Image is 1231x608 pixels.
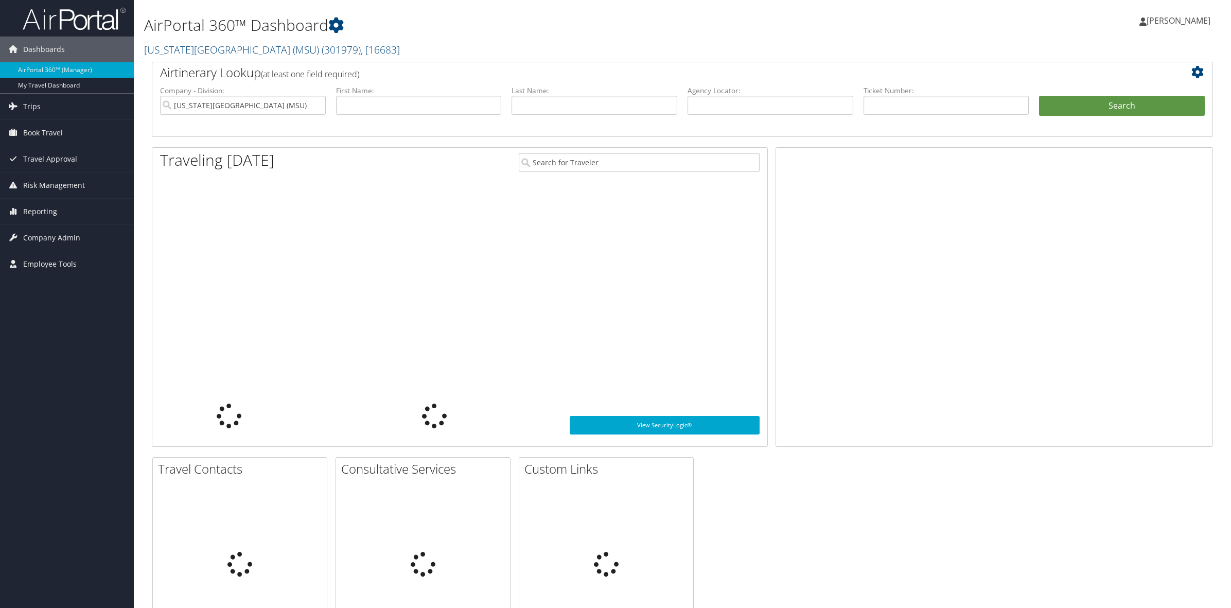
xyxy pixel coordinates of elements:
label: Company - Division: [160,85,326,96]
a: [PERSON_NAME] [1139,5,1221,36]
span: Dashboards [23,37,65,62]
img: airportal-logo.png [23,7,126,31]
h1: Traveling [DATE] [160,149,274,171]
h1: AirPortal 360™ Dashboard [144,14,862,36]
label: First Name: [336,85,502,96]
span: Book Travel [23,120,63,146]
h2: Airtinerary Lookup [160,64,1116,81]
label: Agency Locator: [688,85,853,96]
a: [US_STATE][GEOGRAPHIC_DATA] (MSU) [144,43,400,57]
span: (at least one field required) [261,68,359,80]
a: View SecurityLogic® [570,416,759,435]
span: [PERSON_NAME] [1147,15,1210,26]
button: Search [1039,96,1205,116]
span: Reporting [23,199,57,224]
span: Risk Management [23,172,85,198]
label: Ticket Number: [864,85,1029,96]
span: , [ 16683 ] [361,43,400,57]
span: Employee Tools [23,251,77,277]
span: ( 301979 ) [322,43,361,57]
span: Trips [23,94,41,119]
h2: Custom Links [524,460,693,478]
span: Company Admin [23,225,80,251]
h2: Travel Contacts [158,460,327,478]
h2: Consultative Services [341,460,510,478]
span: Travel Approval [23,146,77,172]
label: Last Name: [512,85,677,96]
input: Search for Traveler [519,153,760,172]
